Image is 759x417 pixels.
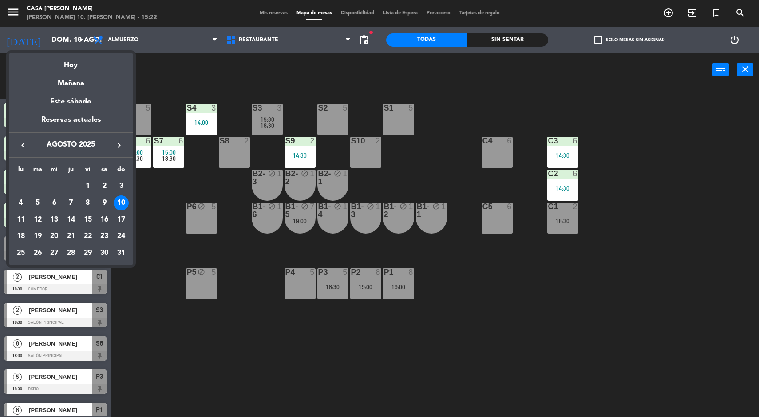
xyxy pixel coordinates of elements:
div: 31 [114,246,129,261]
div: 12 [30,212,45,227]
div: 6 [47,195,62,210]
span: agosto 2025 [31,139,111,151]
div: 1 [80,179,95,194]
div: 21 [63,229,79,244]
td: 23 de agosto de 2025 [96,228,113,245]
div: 20 [47,229,62,244]
td: 4 de agosto de 2025 [12,195,29,211]
td: 22 de agosto de 2025 [79,228,96,245]
div: 4 [13,195,28,210]
div: 16 [97,212,112,227]
div: 15 [80,212,95,227]
td: AGO. [12,178,79,195]
div: 28 [63,246,79,261]
div: Reservas actuales [9,114,133,132]
td: 8 de agosto de 2025 [79,195,96,211]
td: 31 de agosto de 2025 [113,245,130,262]
td: 17 de agosto de 2025 [113,211,130,228]
div: 10 [114,195,129,210]
td: 1 de agosto de 2025 [79,178,96,195]
div: 3 [114,179,129,194]
td: 14 de agosto de 2025 [63,211,79,228]
div: 30 [97,246,112,261]
td: 16 de agosto de 2025 [96,211,113,228]
div: 27 [47,246,62,261]
div: 17 [114,212,129,227]
td: 15 de agosto de 2025 [79,211,96,228]
div: Mañana [9,71,133,89]
td: 3 de agosto de 2025 [113,178,130,195]
div: 26 [30,246,45,261]
td: 26 de agosto de 2025 [29,245,46,262]
button: keyboard_arrow_right [111,139,127,151]
td: 9 de agosto de 2025 [96,195,113,211]
div: 13 [47,212,62,227]
td: 2 de agosto de 2025 [96,178,113,195]
div: 2 [97,179,112,194]
div: Este sábado [9,89,133,114]
td: 6 de agosto de 2025 [46,195,63,211]
td: 12 de agosto de 2025 [29,211,46,228]
td: 10 de agosto de 2025 [113,195,130,211]
td: 25 de agosto de 2025 [12,245,29,262]
div: 7 [63,195,79,210]
td: 18 de agosto de 2025 [12,228,29,245]
td: 13 de agosto de 2025 [46,211,63,228]
div: 22 [80,229,95,244]
th: domingo [113,164,130,178]
i: keyboard_arrow_left [18,140,28,151]
button: keyboard_arrow_left [15,139,31,151]
td: 19 de agosto de 2025 [29,228,46,245]
td: 7 de agosto de 2025 [63,195,79,211]
th: sábado [96,164,113,178]
td: 29 de agosto de 2025 [79,245,96,262]
div: 14 [63,212,79,227]
th: jueves [63,164,79,178]
div: 25 [13,246,28,261]
div: 29 [80,246,95,261]
div: 19 [30,229,45,244]
td: 28 de agosto de 2025 [63,245,79,262]
div: 9 [97,195,112,210]
th: miércoles [46,164,63,178]
i: keyboard_arrow_right [114,140,124,151]
td: 27 de agosto de 2025 [46,245,63,262]
div: Hoy [9,53,133,71]
td: 21 de agosto de 2025 [63,228,79,245]
div: 18 [13,229,28,244]
th: martes [29,164,46,178]
td: 30 de agosto de 2025 [96,245,113,262]
td: 24 de agosto de 2025 [113,228,130,245]
th: viernes [79,164,96,178]
div: 23 [97,229,112,244]
th: lunes [12,164,29,178]
div: 5 [30,195,45,210]
td: 5 de agosto de 2025 [29,195,46,211]
div: 8 [80,195,95,210]
div: 11 [13,212,28,227]
td: 20 de agosto de 2025 [46,228,63,245]
div: 24 [114,229,129,244]
td: 11 de agosto de 2025 [12,211,29,228]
